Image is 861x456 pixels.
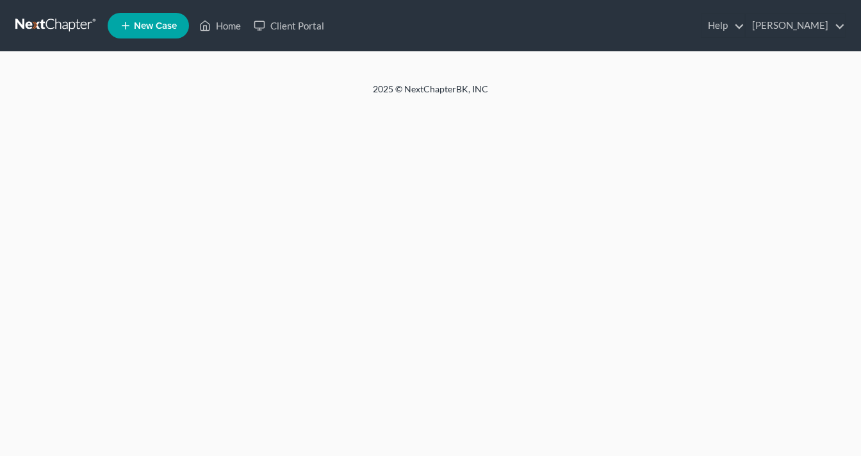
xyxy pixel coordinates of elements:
[247,14,331,37] a: Client Portal
[108,13,189,38] new-legal-case-button: New Case
[65,83,796,106] div: 2025 © NextChapterBK, INC
[193,14,247,37] a: Home
[701,14,744,37] a: Help
[746,14,845,37] a: [PERSON_NAME]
